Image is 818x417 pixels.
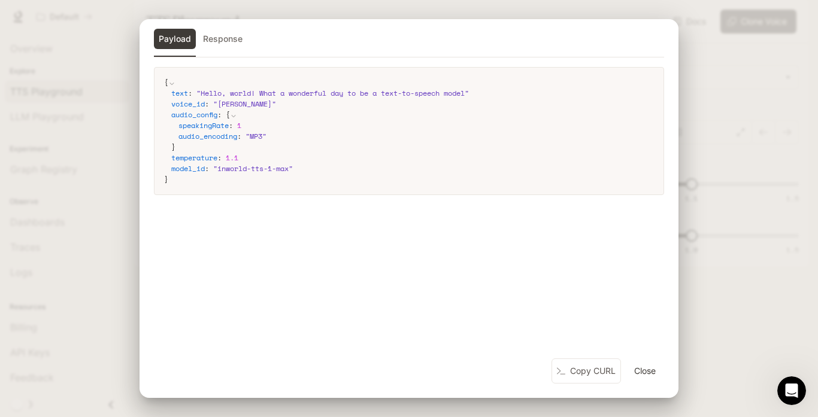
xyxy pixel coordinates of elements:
[178,120,229,130] span: speakingRate
[196,88,469,98] span: " Hello, world! What a wonderful day to be a text-to-speech model "
[178,120,654,131] div: :
[237,120,241,130] span: 1
[171,88,188,98] span: text
[626,359,664,383] button: Close
[164,174,168,184] span: }
[164,77,168,87] span: {
[226,153,238,163] span: 1.1
[171,88,654,99] div: :
[178,131,237,141] span: audio_encoding
[213,163,293,174] span: " inworld-tts-1-max "
[171,109,217,120] span: audio_config
[171,99,205,109] span: voice_id
[171,163,205,174] span: model_id
[198,29,247,49] button: Response
[171,99,654,109] div: :
[552,358,621,384] button: Copy CURL
[171,142,175,152] span: }
[226,109,230,120] span: {
[171,153,654,163] div: :
[171,153,217,163] span: temperature
[178,131,654,142] div: :
[171,109,654,153] div: :
[171,163,654,174] div: :
[246,131,266,141] span: " MP3 "
[213,99,276,109] span: " [PERSON_NAME] "
[777,376,806,405] iframe: Intercom live chat
[154,29,196,49] button: Payload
